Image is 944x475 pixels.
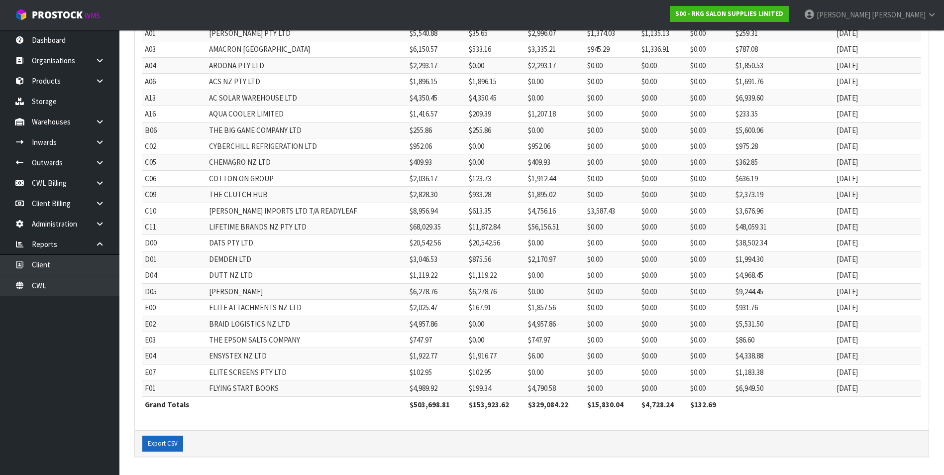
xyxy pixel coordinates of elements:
span: [DATE] [837,141,858,151]
td: $0.00 [466,154,525,170]
td: $945.29 [585,41,639,57]
td: $0.00 [639,235,688,251]
span: [DATE] [837,367,858,377]
td: A13 [142,90,207,106]
td: LIFETIME BRANDS NZ PTY LTD [207,219,407,235]
a: S00 - RKG SALON SUPPLIES LIMITED [670,6,789,22]
span: [DATE] [837,222,858,232]
td: $4,968.45 [733,267,834,283]
td: $0.00 [585,90,639,106]
span: [DATE] [837,190,858,199]
td: $0.00 [688,138,734,154]
td: $0.00 [525,364,585,380]
td: THE BIG GAME COMPANY LTD [207,122,407,138]
td: $0.00 [688,41,734,57]
td: $259.31 [733,25,834,41]
td: E02 [142,316,207,332]
td: CYBERCHILL REFRIGERATION LTD [207,138,407,154]
strong: S00 - RKG SALON SUPPLIES LIMITED [675,9,783,18]
span: [DATE] [837,174,858,183]
td: $0.00 [639,203,688,219]
td: $0.00 [585,380,639,396]
td: $0.00 [585,316,639,332]
td: E00 [142,300,207,316]
td: $362.85 [733,154,834,170]
td: $933.28 [466,187,525,203]
td: AROONA PTY LTD [207,57,407,73]
td: $3,676.96 [733,203,834,219]
td: $2,828.30 [407,187,466,203]
td: $0.00 [639,364,688,380]
td: $2,170.97 [525,251,585,267]
td: $9,244.45 [733,283,834,299]
span: $329,084.22 [528,400,568,409]
td: $68,029.35 [407,219,466,235]
td: $1,857.56 [525,300,585,316]
td: $787.08 [733,41,834,57]
td: $5,531.50 [733,316,834,332]
td: $1,916.77 [466,348,525,364]
span: $132.69 [690,400,716,409]
td: $0.00 [466,57,525,73]
span: [DATE] [837,93,858,103]
td: $875.56 [466,251,525,267]
td: $975.28 [733,138,834,154]
span: [DATE] [837,351,858,360]
span: $503,698.81 [410,400,450,409]
td: D04 [142,267,207,283]
td: $1,850.53 [733,57,834,73]
td: $5,600.06 [733,122,834,138]
td: C11 [142,219,207,235]
span: [DATE] [837,303,858,312]
td: $4,756.16 [525,203,585,219]
td: $0.00 [585,187,639,203]
td: $0.00 [639,316,688,332]
td: DEMDEN LTD [207,251,407,267]
td: $0.00 [466,316,525,332]
td: $1,207.18 [525,106,585,122]
td: $255.86 [407,122,466,138]
td: $4,350.45 [407,90,466,106]
td: $636.19 [733,170,834,186]
td: $0.00 [639,380,688,396]
td: $167.91 [466,300,525,316]
td: $0.00 [639,57,688,73]
td: $0.00 [525,267,585,283]
td: DATS PTY LTD [207,235,407,251]
td: D01 [142,251,207,267]
td: $0.00 [688,267,734,283]
td: $0.00 [639,154,688,170]
td: $0.00 [585,74,639,90]
span: [PERSON_NAME] [817,10,870,19]
td: COTTON ON GROUP [207,170,407,186]
td: $0.00 [688,283,734,299]
td: $0.00 [466,138,525,154]
span: [DATE] [837,270,858,280]
td: $0.00 [688,187,734,203]
td: E07 [142,364,207,380]
td: $1,895.02 [525,187,585,203]
td: A06 [142,74,207,90]
td: C10 [142,203,207,219]
td: DUTT NZ LTD [207,267,407,283]
td: ELITE SCREENS PTY LTD [207,364,407,380]
td: $1,922.77 [407,348,466,364]
td: $6.00 [525,348,585,364]
td: $1,994.30 [733,251,834,267]
td: $0.00 [688,170,734,186]
td: [PERSON_NAME] [207,283,407,299]
td: $56,156.51 [525,219,585,235]
td: $0.00 [688,235,734,251]
td: $1,119.22 [407,267,466,283]
td: $0.00 [639,90,688,106]
td: $5,540.88 [407,25,466,41]
td: $0.00 [466,332,525,348]
td: $952.06 [407,138,466,154]
td: $0.00 [639,348,688,364]
span: [PERSON_NAME] [872,10,926,19]
td: $86.60 [733,332,834,348]
td: $409.93 [525,154,585,170]
td: $6,278.76 [407,283,466,299]
td: $8,956.94 [407,203,466,219]
td: AQUA COOLER LIMITED [207,106,407,122]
